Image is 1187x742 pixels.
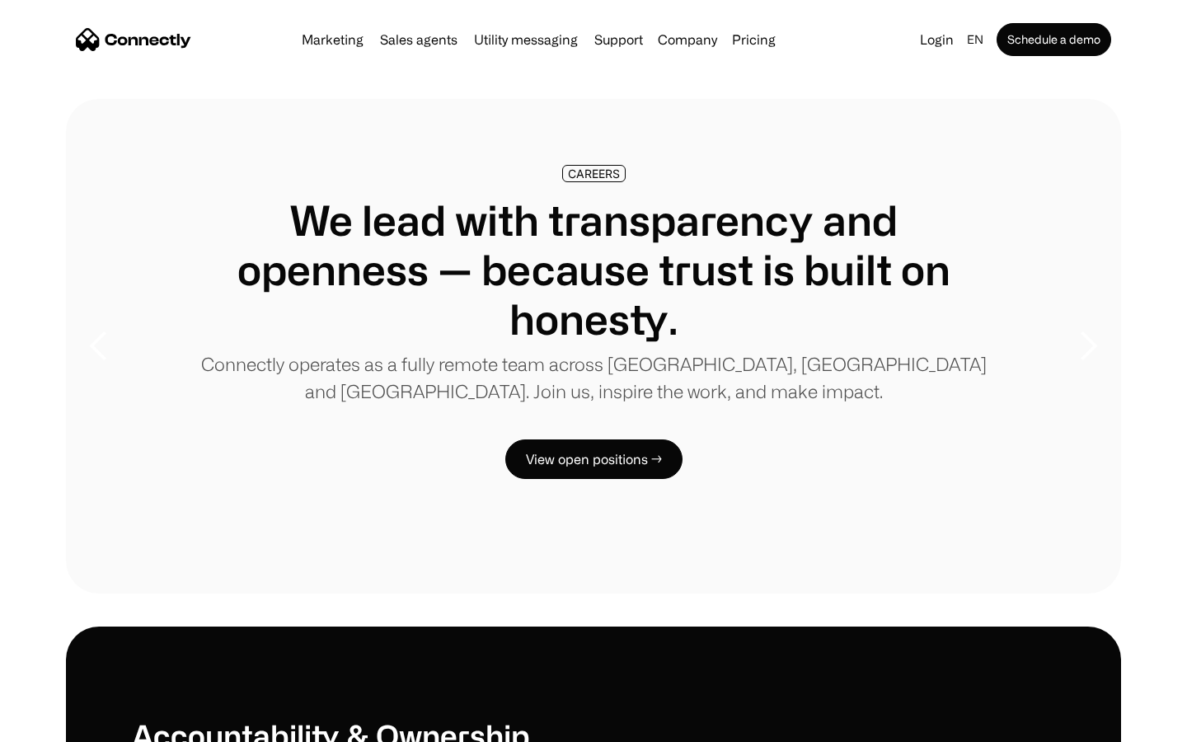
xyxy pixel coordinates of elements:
aside: Language selected: English [16,711,99,736]
ul: Language list [33,713,99,736]
a: Utility messaging [467,33,584,46]
a: Schedule a demo [997,23,1111,56]
a: Pricing [725,33,782,46]
a: Sales agents [373,33,464,46]
h1: We lead with transparency and openness — because trust is built on honesty. [198,195,989,344]
p: Connectly operates as a fully remote team across [GEOGRAPHIC_DATA], [GEOGRAPHIC_DATA] and [GEOGRA... [198,350,989,405]
a: Support [588,33,650,46]
div: Company [658,28,717,51]
a: Login [913,28,960,51]
div: en [967,28,983,51]
a: Marketing [295,33,370,46]
a: View open positions → [505,439,683,479]
div: CAREERS [568,167,620,180]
